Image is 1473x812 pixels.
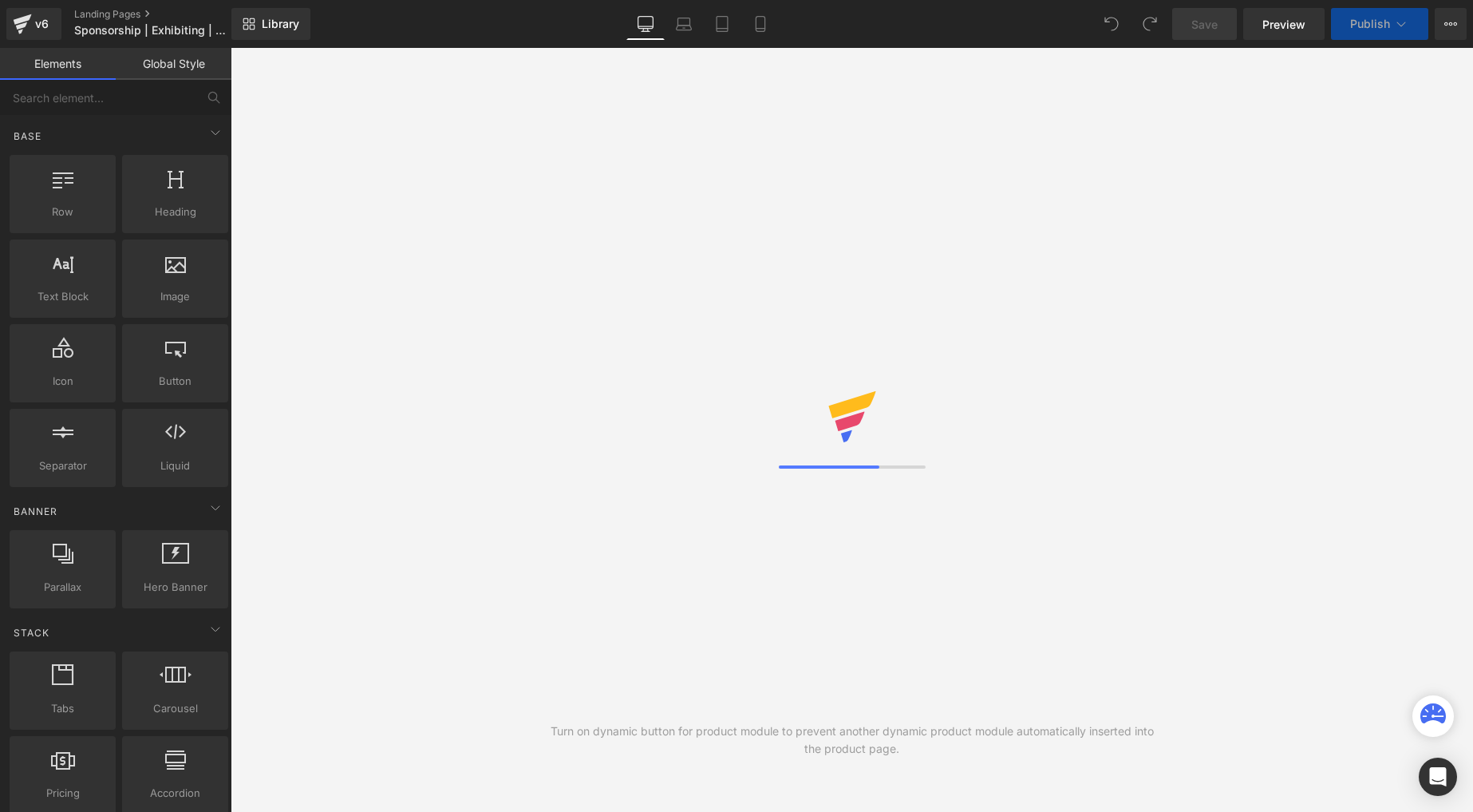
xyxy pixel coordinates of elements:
span: Heading [127,204,223,220]
a: Landing Pages [74,8,258,21]
span: Save [1191,16,1218,33]
a: Laptop [665,8,703,40]
div: Open Intercom Messenger [1419,758,1457,796]
button: Redo [1134,8,1166,40]
a: Tablet [703,8,741,40]
a: New Library [231,8,310,40]
span: Stack [12,625,51,640]
span: Icon [14,373,111,390]
span: Sponsorship | Exhibiting | Advertising [74,24,227,37]
a: Mobile [741,8,780,40]
span: Carousel [127,700,223,717]
a: v6 [6,8,61,40]
span: Text Block [14,288,111,305]
span: Base [12,129,43,144]
button: More [1435,8,1467,40]
span: Button [127,373,223,390]
button: Publish [1331,8,1428,40]
span: Library [262,17,299,31]
span: Banner [12,504,59,519]
span: Separator [14,457,111,474]
span: Hero Banner [127,579,223,596]
span: Tabs [14,700,111,717]
a: Desktop [626,8,665,40]
a: Preview [1243,8,1325,40]
a: Global Style [116,48,231,80]
span: Accordion [127,785,223,802]
span: Preview [1262,16,1305,33]
span: Pricing [14,785,111,802]
span: Parallax [14,579,111,596]
span: Row [14,204,111,220]
span: Publish [1350,18,1390,30]
div: v6 [32,14,52,34]
span: Liquid [127,457,223,474]
span: Image [127,288,223,305]
button: Undo [1096,8,1127,40]
div: Turn on dynamic button for product module to prevent another dynamic product module automatically... [541,723,1163,758]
